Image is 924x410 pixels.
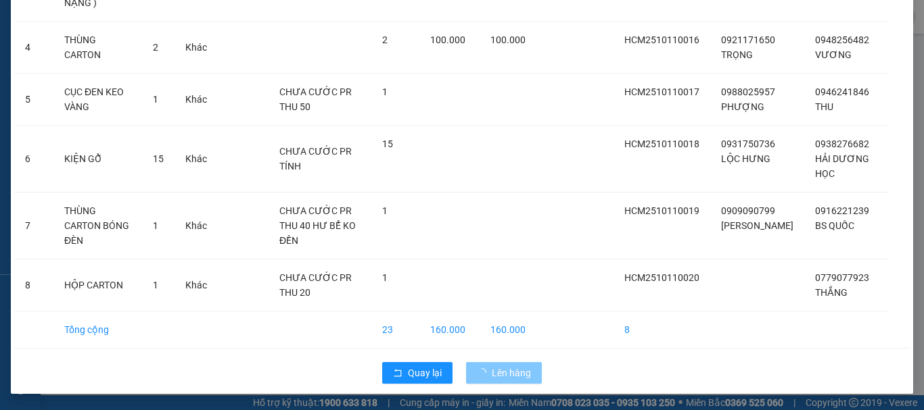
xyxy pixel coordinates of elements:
[175,126,218,193] td: Khác
[721,138,775,149] span: 0931750736
[129,60,238,79] div: 0947575247
[382,362,453,384] button: rollbackQuay lại
[153,153,164,164] span: 15
[11,11,32,26] span: Gửi:
[815,138,869,149] span: 0938276682
[408,365,442,380] span: Quay lại
[721,49,753,60] span: TRỌNG
[624,272,699,283] span: HCM2510110020
[721,153,770,164] span: LỘC HƯNG
[175,259,218,311] td: Khác
[815,34,869,45] span: 0948256482
[279,146,352,172] span: CHƯA CƯỚC PR TÍNH
[153,94,158,105] span: 1
[53,74,142,126] td: CỤC ĐEN KEO VÀNG
[721,86,775,97] span: 0988025957
[14,74,53,126] td: 5
[477,368,492,378] span: loading
[175,193,218,259] td: Khác
[430,34,465,45] span: 100.000
[11,42,120,58] div: ALPHA
[14,193,53,259] td: 7
[624,138,699,149] span: HCM2510110018
[11,58,120,77] div: 0378422498
[14,259,53,311] td: 8
[175,74,218,126] td: Khác
[153,220,158,231] span: 1
[175,22,218,74] td: Khác
[393,368,402,379] span: rollback
[382,34,388,45] span: 2
[815,49,852,60] span: VƯƠNG
[153,280,158,290] span: 1
[815,220,854,231] span: BS QUỐC
[815,153,869,179] span: HẢI DƯƠNG HỌC
[382,272,388,283] span: 1
[815,287,848,298] span: THẮNG
[492,365,531,380] span: Lên hàng
[53,193,142,259] td: THÙNG CARTON BÓNG ĐÈN
[419,311,480,349] td: 160.000
[624,34,699,45] span: HCM2510110016
[153,42,158,53] span: 2
[614,311,710,349] td: 8
[53,259,142,311] td: HỘP CARTON
[624,205,699,216] span: HCM2510110019
[815,205,869,216] span: 0916221239
[10,87,122,103] div: 30.000
[10,88,31,103] span: CR :
[129,13,162,27] span: Nhận:
[53,22,142,74] td: THÙNG CARTON
[624,86,699,97] span: HCM2510110017
[480,311,536,349] td: 160.000
[371,311,419,349] td: 23
[382,138,393,149] span: 15
[815,272,869,283] span: 0779077923
[129,11,238,44] div: VP [PERSON_NAME]
[382,86,388,97] span: 1
[721,220,793,231] span: [PERSON_NAME]
[382,205,388,216] span: 1
[721,101,764,112] span: PHƯỢNG
[466,362,542,384] button: Lên hàng
[14,22,53,74] td: 4
[721,34,775,45] span: 0921171650
[279,205,356,246] span: CHƯA CƯỚC PR THU 40 HƯ BỂ KO ĐỀN
[14,126,53,193] td: 6
[129,44,238,60] div: VƯƠNG
[53,126,142,193] td: KIỆN GỖ
[815,101,833,112] span: THU
[279,272,352,298] span: CHƯA CƯỚC PR THU 20
[490,34,526,45] span: 100.000
[11,11,120,42] div: [PERSON_NAME]
[721,205,775,216] span: 0909090799
[815,86,869,97] span: 0946241846
[53,311,142,349] td: Tổng cộng
[279,86,352,112] span: CHƯA CƯỚC PR THU 50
